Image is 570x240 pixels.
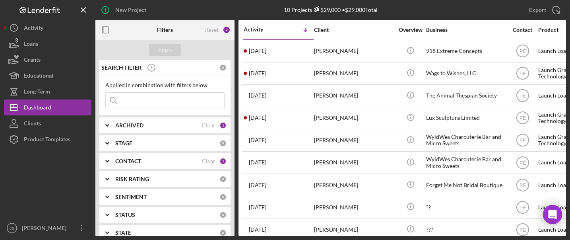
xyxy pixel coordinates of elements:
[314,107,394,129] div: [PERSON_NAME]
[249,159,266,166] time: 2025-08-26 18:30
[115,158,141,164] b: CONTACT
[4,68,91,84] button: Educational
[202,158,215,164] div: Clear
[4,220,91,236] button: JB[PERSON_NAME]
[24,84,50,101] div: Long-Term
[115,122,143,129] b: ARCHIVED
[219,122,227,129] div: 1
[219,193,227,201] div: 0
[115,212,135,218] b: STATUS
[249,226,266,233] time: 2025-07-29 17:38
[205,27,219,33] div: Reset
[519,138,525,143] text: PE
[314,174,394,195] div: [PERSON_NAME]
[519,71,525,76] text: PE
[115,140,132,146] b: STAGE
[24,68,53,86] div: Educational
[519,205,525,210] text: PE
[519,227,525,232] text: PE
[244,26,279,33] div: Activity
[426,85,506,106] div: The Animal Thespian Society
[4,52,91,68] button: Grants
[519,49,525,54] text: PE
[314,85,394,106] div: [PERSON_NAME]
[20,220,72,238] div: [PERSON_NAME]
[10,226,14,230] text: JB
[314,197,394,218] div: [PERSON_NAME]
[223,26,231,34] div: 2
[312,6,341,13] div: $29,000
[219,211,227,219] div: 0
[249,182,266,188] time: 2025-08-04 17:54
[543,205,562,224] div: Open Intercom Messenger
[529,2,546,18] div: Export
[219,176,227,183] div: 0
[314,27,394,33] div: Client
[314,41,394,62] div: [PERSON_NAME]
[24,20,43,38] div: Activity
[115,194,147,200] b: SENTIMENT
[4,115,91,131] button: Clients
[219,140,227,147] div: 0
[314,63,394,84] div: [PERSON_NAME]
[249,204,266,211] time: 2025-08-04 17:33
[95,2,154,18] button: New Project
[4,100,91,115] button: Dashboard
[202,122,215,129] div: Clear
[115,176,149,182] b: RISK RATING
[314,152,394,173] div: [PERSON_NAME]
[426,63,506,84] div: Wags to Wishes, LLC
[396,27,425,33] div: Overview
[24,100,51,117] div: Dashboard
[249,92,266,99] time: 2025-09-10 18:40
[508,27,537,33] div: Contact
[314,130,394,151] div: [PERSON_NAME]
[249,137,266,143] time: 2025-08-26 18:40
[521,2,566,18] button: Export
[24,131,70,149] div: Product Templates
[158,44,173,56] div: Apply
[4,84,91,100] button: Long-Term
[426,27,506,33] div: Business
[115,2,146,18] div: New Project
[24,115,41,133] div: Clients
[4,131,91,147] button: Product Templates
[219,158,227,165] div: 1
[149,44,181,56] button: Apply
[284,6,378,13] div: 10 Projects • $29,000 Total
[519,160,525,166] text: PE
[426,41,506,62] div: 918 Extreme Concepts
[519,182,525,188] text: PE
[426,197,506,218] div: ??
[426,130,506,151] div: WyldWes Charcuterie Bar and Micro Sweets
[219,64,227,71] div: 0
[426,174,506,195] div: Forget Me Not Bridal Boutique
[115,230,131,236] b: STATE
[519,93,525,99] text: PE
[105,82,225,88] div: Applied in combination with filters below
[519,115,525,121] text: PE
[4,36,91,52] button: Loans
[219,229,227,236] div: 0
[249,48,266,54] time: 2025-09-24 15:16
[24,52,41,70] div: Grants
[426,152,506,173] div: WyldWes Charcuterie Bar and Micro Sweets
[249,115,266,121] time: 2025-09-04 21:52
[249,70,266,76] time: 2025-09-23 22:19
[24,36,38,54] div: Loans
[157,27,173,33] b: Filters
[101,64,142,71] b: SEARCH FILTER
[426,107,506,129] div: Lux Sculptura Limited
[4,20,91,36] button: Activity
[314,219,394,240] div: [PERSON_NAME]
[426,219,506,240] div: ???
